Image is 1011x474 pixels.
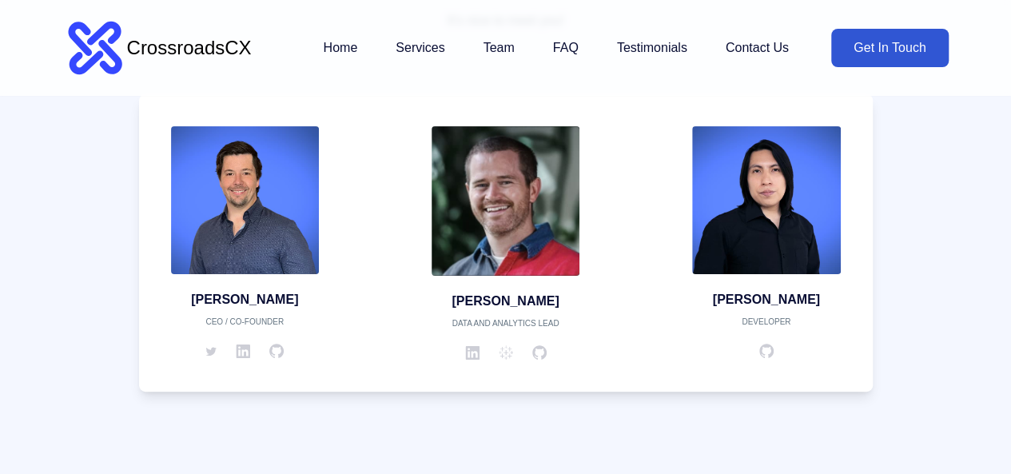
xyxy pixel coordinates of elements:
a: Home [323,32,357,64]
div: CrossroadsCX [127,35,252,61]
img: logo [63,16,127,80]
a: Services [396,32,444,64]
a: Get In Touch [831,29,948,67]
h4: [PERSON_NAME] [432,292,580,311]
p: CEO / Co-Founder [171,316,320,328]
h4: [PERSON_NAME] [692,290,841,309]
img: image [692,126,841,275]
a: Contact Us [726,32,789,64]
a: Testimonials [617,32,687,64]
img: image [171,126,320,275]
a: Team [484,32,515,64]
p: Data and Analytics Lead [432,317,580,329]
h4: [PERSON_NAME] [171,290,320,309]
a: FAQ [553,32,579,64]
img: image [432,126,580,276]
p: Developer [692,316,841,328]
